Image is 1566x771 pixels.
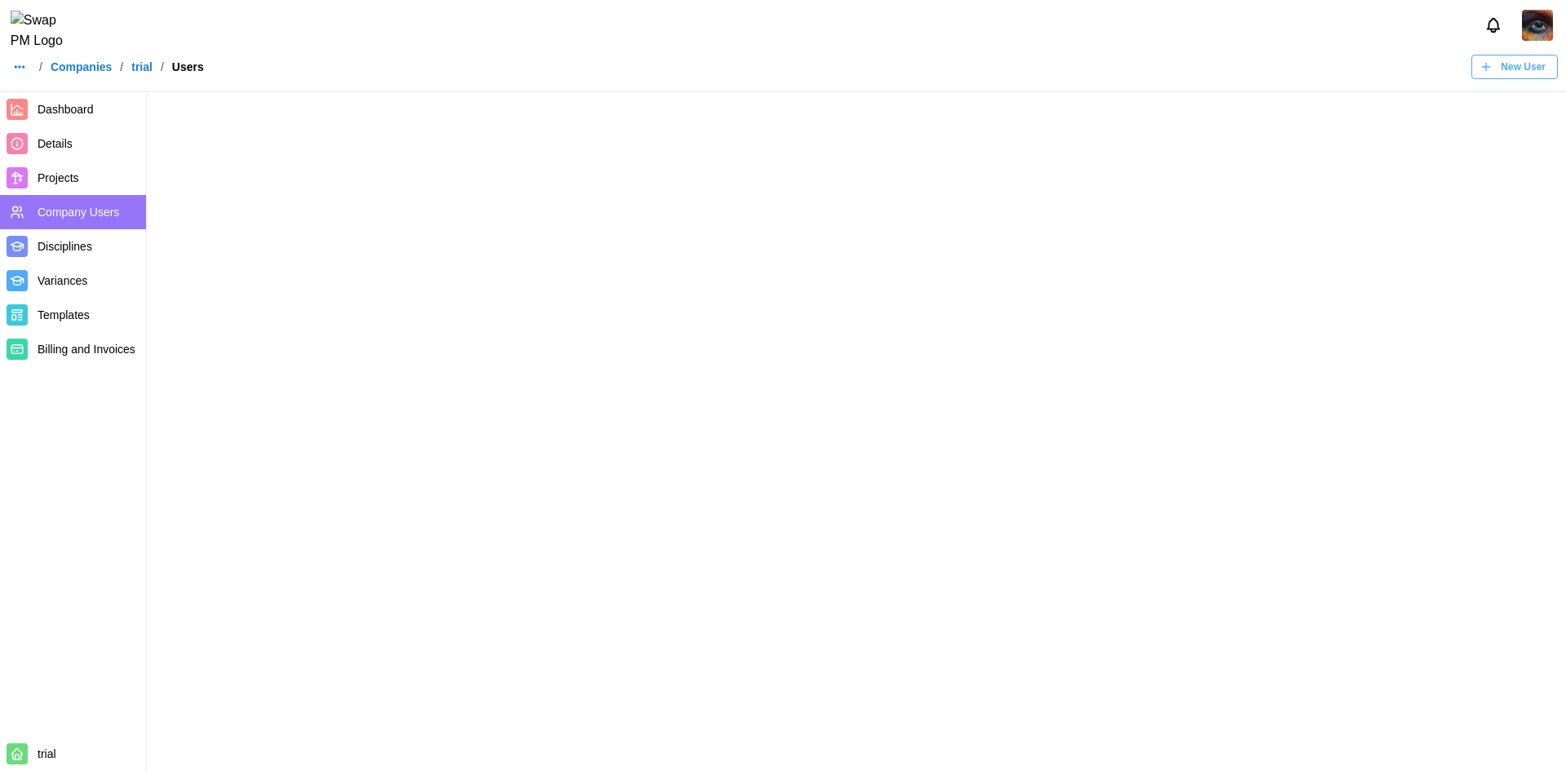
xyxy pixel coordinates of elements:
[38,103,94,116] span: Dashboard
[38,137,73,150] span: Details
[38,206,119,219] span: Company Users
[131,61,153,73] a: trial
[38,274,87,287] span: Variances
[120,61,123,73] div: /
[38,240,92,253] span: Disciplines
[161,61,164,73] div: /
[38,171,79,184] span: Projects
[38,747,56,760] span: trial
[1522,10,1553,41] img: 2Q==
[39,61,42,73] div: /
[1480,11,1507,39] button: Notifications
[51,61,112,73] a: Companies
[172,61,204,73] div: Users
[38,343,135,356] span: Billing and Invoices
[1522,10,1553,41] a: Zulqarnain Khalil
[11,11,77,51] img: Swap PM Logo
[1471,55,1558,79] button: New User
[1501,55,1546,78] span: New User
[38,308,90,321] span: Templates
